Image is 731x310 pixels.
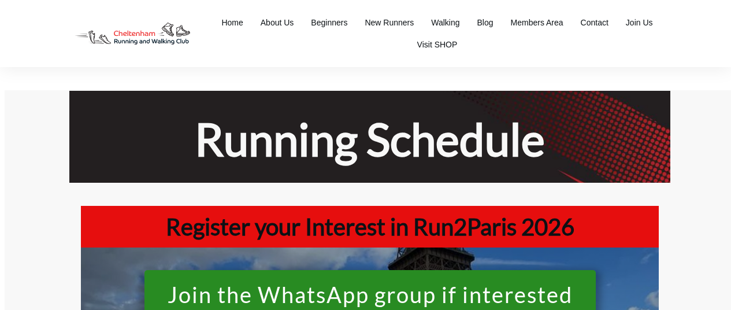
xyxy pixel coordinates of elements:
[221,14,243,31] a: Home
[477,14,493,31] a: Blog
[81,110,658,168] h1: Running Schedule
[87,212,653,242] h1: Register your Interest in Run2Paris 2026
[261,14,294,31] a: About Us
[417,36,458,53] a: Visit SHOP
[511,14,563,31] a: Members Area
[581,14,608,31] a: Contact
[365,14,414,31] a: New Runners
[626,14,653,31] a: Join Us
[431,14,459,31] a: Walking
[311,14,347,31] a: Beginners
[65,14,200,53] img: Decathlon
